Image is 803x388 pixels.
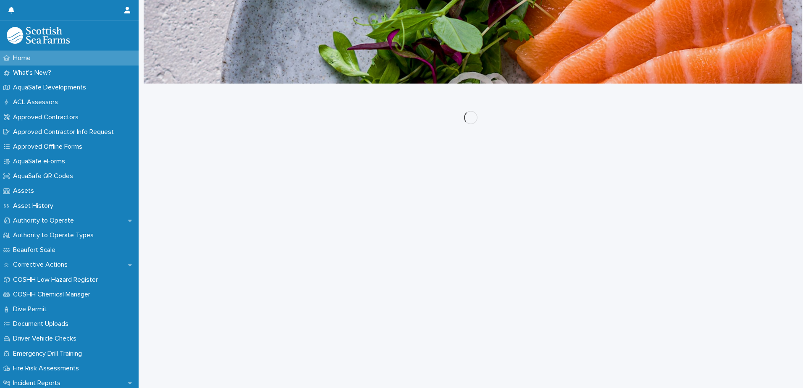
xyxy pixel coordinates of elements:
[10,231,100,239] p: Authority to Operate Types
[10,187,41,195] p: Assets
[10,128,121,136] p: Approved Contractor Info Request
[7,27,70,44] img: bPIBxiqnSb2ggTQWdOVV
[10,202,60,210] p: Asset History
[10,261,74,269] p: Corrective Actions
[10,143,89,151] p: Approved Offline Forms
[10,84,93,92] p: AquaSafe Developments
[10,364,86,372] p: Fire Risk Assessments
[10,350,89,358] p: Emergency Drill Training
[10,335,83,343] p: Driver Vehicle Checks
[10,69,58,77] p: What's New?
[10,246,62,254] p: Beaufort Scale
[10,113,85,121] p: Approved Contractors
[10,379,67,387] p: Incident Reports
[10,276,105,284] p: COSHH Low Hazard Register
[10,291,97,299] p: COSHH Chemical Manager
[10,172,80,180] p: AquaSafe QR Codes
[10,98,65,106] p: ACL Assessors
[10,217,81,225] p: Authority to Operate
[10,157,72,165] p: AquaSafe eForms
[10,305,53,313] p: Dive Permit
[10,54,37,62] p: Home
[10,320,75,328] p: Document Uploads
